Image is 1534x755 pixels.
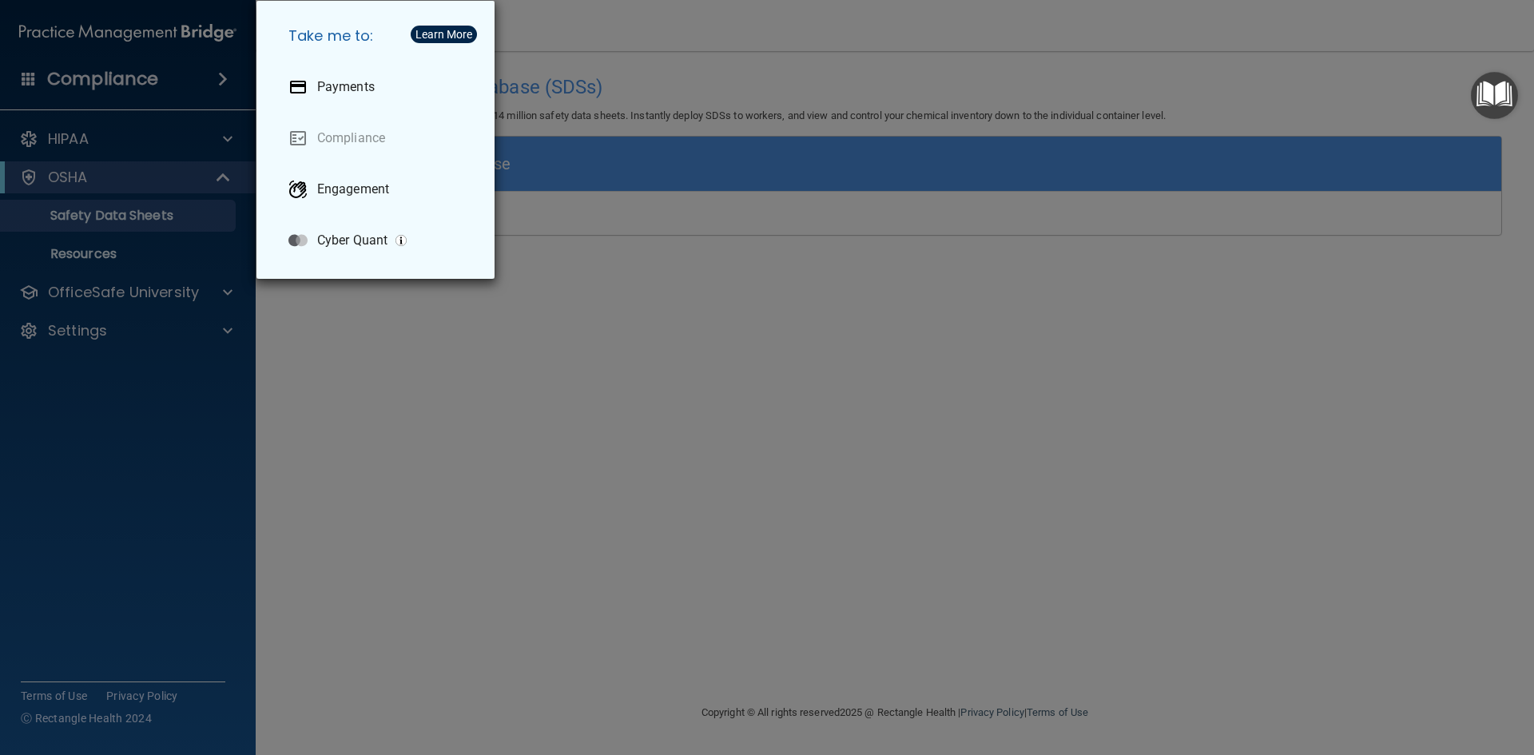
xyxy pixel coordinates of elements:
p: Engagement [317,181,389,197]
button: Learn More [411,26,477,43]
a: Cyber Quant [276,218,482,263]
p: Cyber Quant [317,232,387,248]
a: Compliance [276,116,482,161]
div: Learn More [415,29,472,40]
a: Payments [276,65,482,109]
button: Open Resource Center [1471,72,1518,119]
h5: Take me to: [276,14,482,58]
p: Payments [317,79,375,95]
a: Engagement [276,167,482,212]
